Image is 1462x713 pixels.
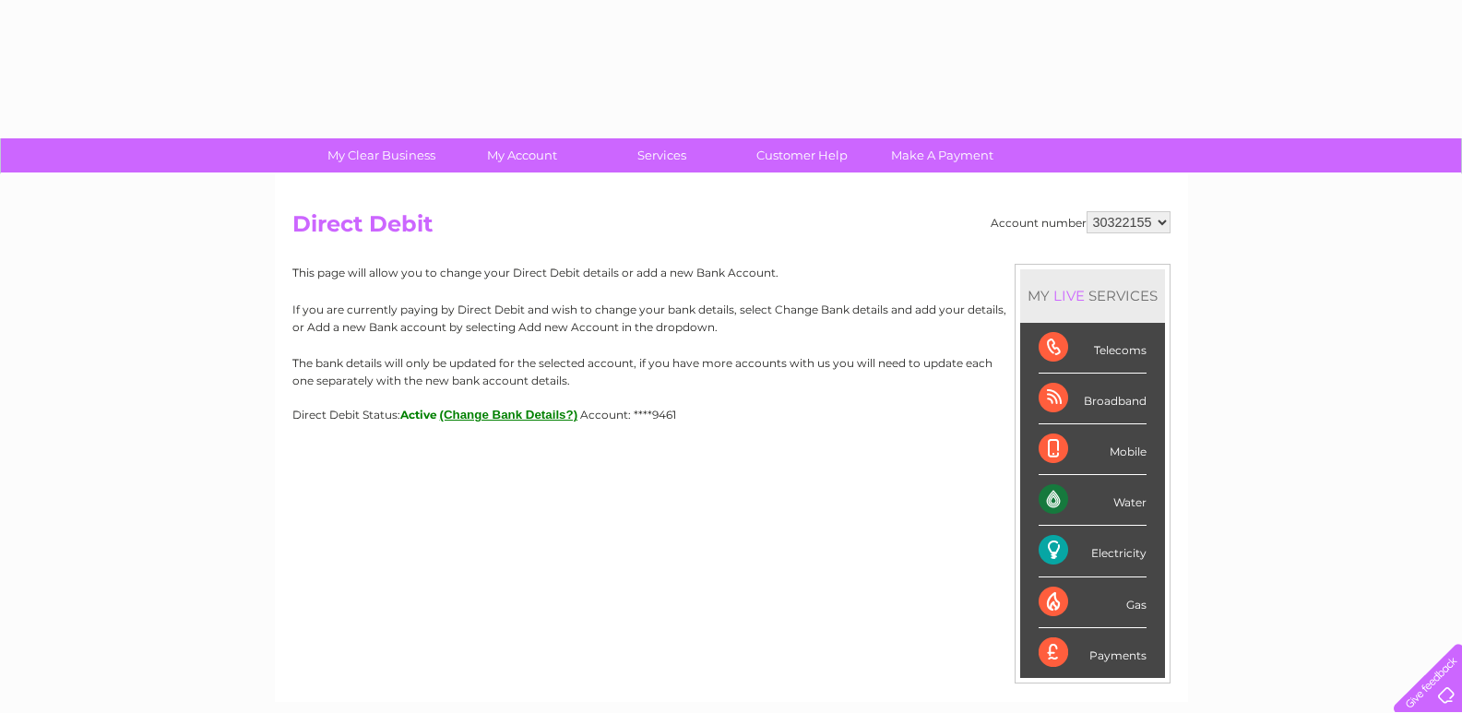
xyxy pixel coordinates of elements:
[1039,577,1147,628] div: Gas
[400,408,437,422] span: Active
[292,354,1171,389] p: The bank details will only be updated for the selected account, if you have more accounts with us...
[292,264,1171,281] p: This page will allow you to change your Direct Debit details or add a new Bank Account.
[991,211,1171,233] div: Account number
[305,138,458,172] a: My Clear Business
[866,138,1018,172] a: Make A Payment
[1039,475,1147,526] div: Water
[1050,287,1088,304] div: LIVE
[1039,526,1147,576] div: Electricity
[292,211,1171,246] h2: Direct Debit
[1039,424,1147,475] div: Mobile
[726,138,878,172] a: Customer Help
[292,408,1171,422] div: Direct Debit Status:
[446,138,598,172] a: My Account
[1039,374,1147,424] div: Broadband
[586,138,738,172] a: Services
[1039,628,1147,678] div: Payments
[1020,269,1165,322] div: MY SERVICES
[292,301,1171,336] p: If you are currently paying by Direct Debit and wish to change your bank details, select Change B...
[1039,323,1147,374] div: Telecoms
[440,408,578,422] button: (Change Bank Details?)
